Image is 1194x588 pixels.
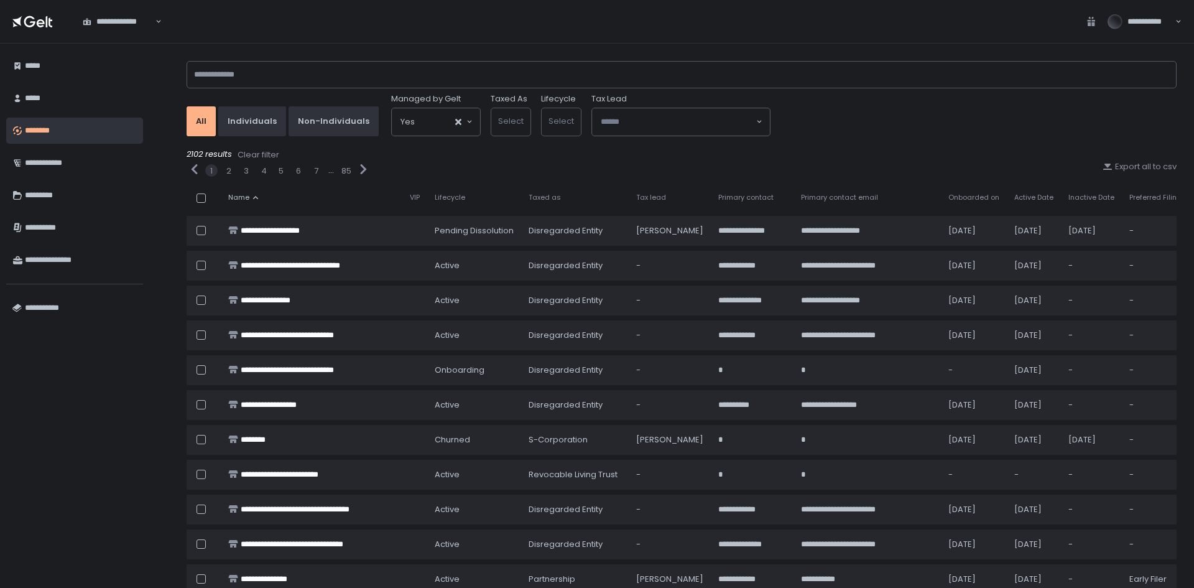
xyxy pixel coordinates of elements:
div: [DATE] [1068,225,1114,236]
span: Preferred Filing [1129,193,1182,202]
div: [DATE] [1014,365,1053,376]
div: [DATE] [948,504,999,515]
span: onboarding [435,365,484,376]
div: - [1068,469,1114,480]
span: active [435,330,460,341]
div: [DATE] [1014,225,1053,236]
button: Clear Selected [455,119,461,125]
div: [DATE] [1068,434,1114,446]
button: 3 [244,166,249,177]
div: Search for option [592,108,770,136]
div: - [1068,365,1114,376]
div: [PERSON_NAME] [636,225,703,236]
input: Search for option [601,116,755,128]
button: 85 [341,166,351,177]
div: Non-Individuals [298,116,369,127]
div: Disregarded Entity [529,260,621,271]
span: active [435,539,460,550]
span: active [435,574,460,585]
label: Taxed As [491,93,527,105]
div: Partnership [529,574,621,585]
div: - [636,365,703,376]
label: Lifecycle [541,93,576,105]
div: - [948,469,999,480]
div: Search for option [75,9,162,35]
button: Clear filter [237,149,280,161]
div: Disregarded Entity [529,504,621,515]
div: - [948,365,999,376]
div: Disregarded Entity [529,225,621,236]
div: - [1129,295,1182,306]
div: Early Filer [1129,574,1182,585]
span: VIP [410,193,420,202]
span: churned [435,434,470,446]
span: Select [548,115,574,127]
div: - [1068,539,1114,550]
div: - [636,260,703,271]
div: Revocable Living Trust [529,469,621,480]
div: ... [328,165,334,176]
div: - [1068,260,1114,271]
button: All [187,106,216,136]
button: 4 [261,166,267,177]
span: pending Dissolution [435,225,514,236]
div: [DATE] [948,539,999,550]
div: - [1129,225,1182,236]
div: [DATE] [1014,504,1053,515]
div: [DATE] [948,574,999,585]
div: S-Corporation [529,434,621,446]
div: Disregarded Entity [529,365,621,376]
span: Active Date [1014,193,1053,202]
div: - [1129,399,1182,411]
span: Tax lead [636,193,666,202]
div: - [1068,574,1114,585]
span: active [435,469,460,480]
div: - [636,539,703,550]
div: [DATE] [948,225,999,236]
div: [DATE] [1014,434,1053,446]
div: - [1129,260,1182,271]
span: Taxed as [529,193,561,202]
div: - [1129,365,1182,376]
span: Onboarded on [948,193,999,202]
div: - [636,295,703,306]
div: 2 [226,166,231,177]
span: Yes [400,116,415,128]
div: Disregarded Entity [529,295,621,306]
div: - [636,330,703,341]
div: - [1129,504,1182,515]
button: 6 [296,166,301,177]
button: Export all to csv [1103,161,1177,172]
span: Lifecycle [435,193,465,202]
div: - [1129,539,1182,550]
div: [DATE] [1014,399,1053,411]
div: [DATE] [1014,574,1053,585]
div: - [636,469,703,480]
span: active [435,399,460,411]
button: 7 [314,166,318,177]
div: [DATE] [948,260,999,271]
span: active [435,260,460,271]
div: - [636,504,703,515]
span: Select [498,115,524,127]
div: Disregarded Entity [529,539,621,550]
div: - [1129,469,1182,480]
button: 1 [210,166,213,177]
div: [DATE] [1014,260,1053,271]
button: 5 [279,166,284,177]
span: Tax Lead [591,93,627,105]
div: All [196,116,206,127]
span: active [435,295,460,306]
div: - [1014,469,1053,480]
button: Non-Individuals [289,106,379,136]
span: active [435,504,460,515]
div: [DATE] [948,295,999,306]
